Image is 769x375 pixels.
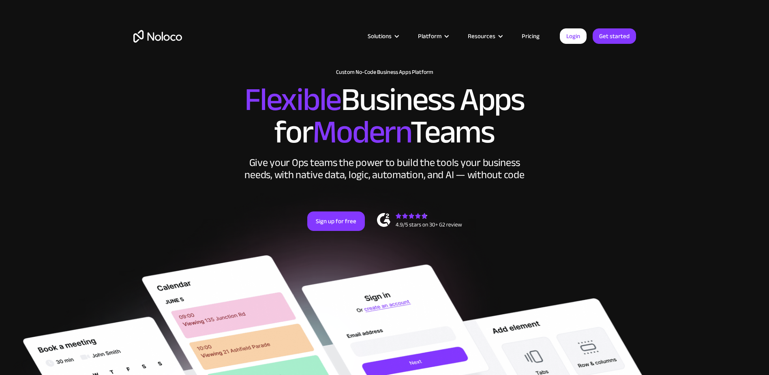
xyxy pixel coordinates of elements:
span: Modern [313,102,410,162]
div: Solutions [368,31,392,41]
a: Get started [593,28,636,44]
div: Resources [458,31,512,41]
a: Login [560,28,587,44]
div: Platform [408,31,458,41]
span: Flexible [244,69,341,130]
a: home [133,30,182,43]
h2: Business Apps for Teams [133,84,636,149]
a: Sign up for free [307,211,365,231]
div: Platform [418,31,441,41]
div: Give your Ops teams the power to build the tools your business needs, with native data, logic, au... [243,157,527,181]
a: Pricing [512,31,550,41]
div: Solutions [358,31,408,41]
div: Resources [468,31,495,41]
